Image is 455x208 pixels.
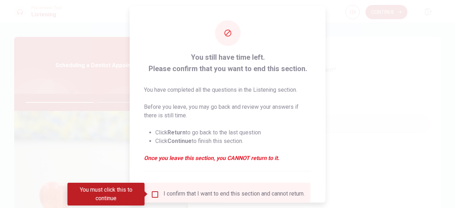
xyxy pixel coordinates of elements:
li: Click to finish this section. [155,137,311,145]
span: You must click this to continue [151,190,159,198]
em: Once you leave this section, you CANNOT return to it. [144,154,311,162]
p: Before you leave, you may go back and review your answers if there is still time. [144,102,311,119]
strong: Return [167,129,186,135]
p: You have completed all the questions in the Listening section. [144,85,311,94]
div: You must click this to continue [68,183,145,206]
li: Click to go back to the last question [155,128,311,137]
span: You still have time left. Please confirm that you want to end this section. [144,51,311,74]
div: I confirm that I want to end this section and cannot return. [164,190,305,198]
strong: Continue [167,137,192,144]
